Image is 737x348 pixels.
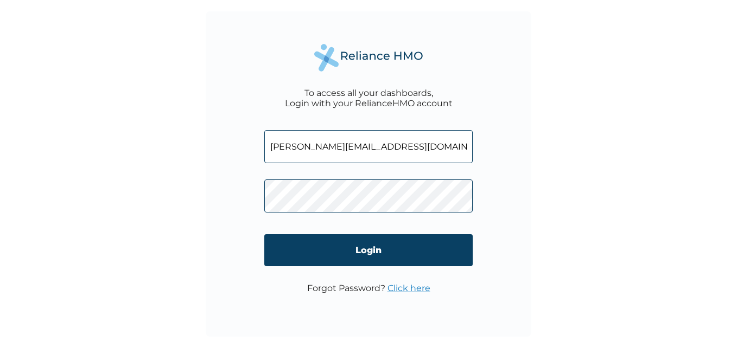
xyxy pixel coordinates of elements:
div: To access all your dashboards, Login with your RelianceHMO account [285,88,453,108]
input: Login [264,234,473,266]
p: Forgot Password? [307,283,430,293]
input: Email address or HMO ID [264,130,473,163]
a: Click here [387,283,430,293]
img: Reliance Health's Logo [314,44,423,72]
